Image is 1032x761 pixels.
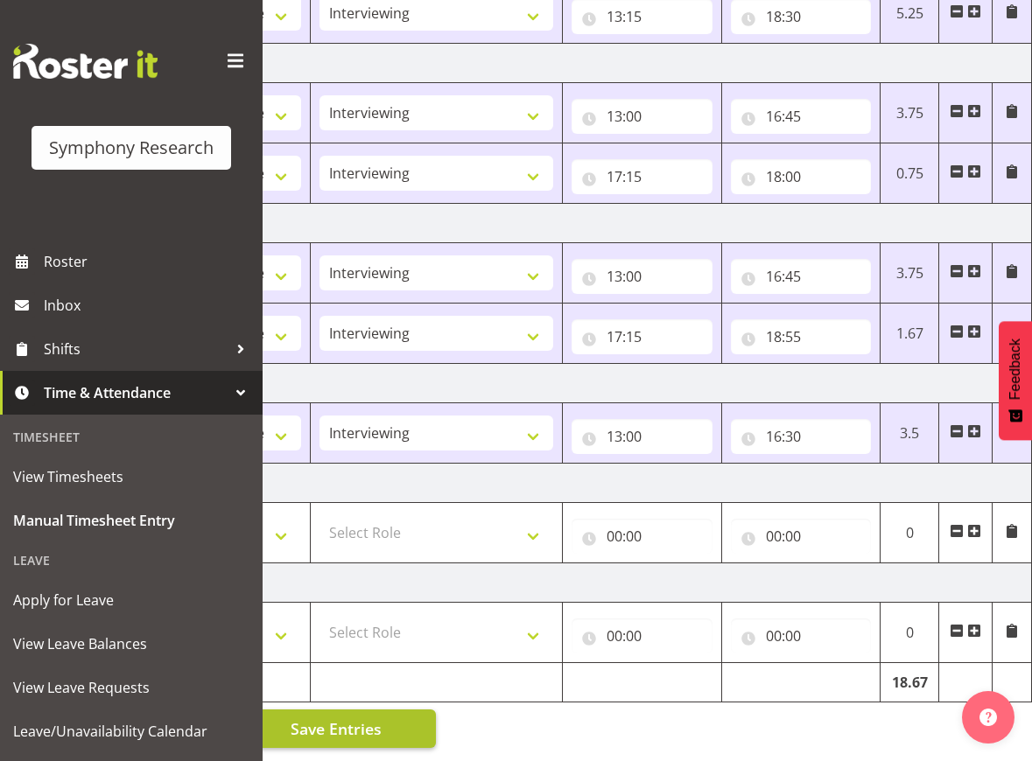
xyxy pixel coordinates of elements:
[731,159,872,194] input: Click to select...
[4,709,258,753] a: Leave/Unavailability Calendar
[881,243,939,304] td: 3.75
[731,99,872,134] input: Click to select...
[572,618,713,653] input: Click to select...
[49,135,214,161] div: Symphony Research
[44,380,228,406] span: Time & Attendance
[1007,339,1023,400] span: Feedback
[572,159,713,194] input: Click to select...
[881,503,939,563] td: 0
[731,618,872,653] input: Click to select...
[4,542,258,578] div: Leave
[4,455,258,499] a: View Timesheets
[13,718,249,744] span: Leave/Unavailability Calendar
[13,507,249,534] span: Manual Timesheet Entry
[44,336,228,362] span: Shifts
[4,499,258,542] a: Manual Timesheet Entry
[13,464,249,490] span: View Timesheets
[881,663,939,702] td: 18.67
[4,419,258,455] div: Timesheet
[4,578,258,622] a: Apply for Leave
[13,44,158,79] img: Rosterit website logo
[881,143,939,204] td: 0.75
[731,319,872,354] input: Click to select...
[731,419,872,454] input: Click to select...
[731,259,872,294] input: Click to select...
[13,587,249,613] span: Apply for Leave
[731,519,872,554] input: Click to select...
[881,83,939,143] td: 3.75
[572,259,713,294] input: Click to select...
[291,717,382,740] span: Save Entries
[572,319,713,354] input: Click to select...
[881,304,939,364] td: 1.67
[44,292,254,318] span: Inbox
[13,631,249,657] span: View Leave Balances
[44,248,254,275] span: Roster
[881,403,939,464] td: 3.5
[237,709,436,748] button: Save Entries
[4,622,258,666] a: View Leave Balances
[4,666,258,709] a: View Leave Requests
[572,419,713,454] input: Click to select...
[572,99,713,134] input: Click to select...
[13,674,249,701] span: View Leave Requests
[979,709,997,726] img: help-xxl-2.png
[999,321,1032,440] button: Feedback - Show survey
[572,519,713,554] input: Click to select...
[881,603,939,663] td: 0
